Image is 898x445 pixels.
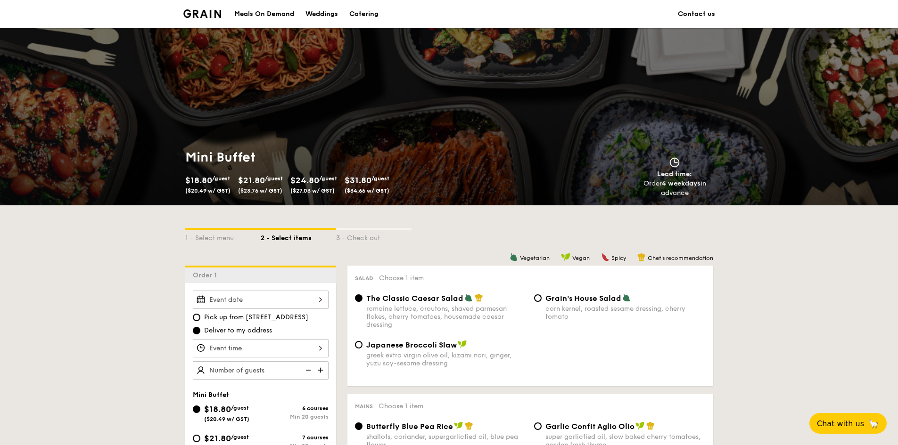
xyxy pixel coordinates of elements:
[238,187,282,194] span: ($23.76 w/ GST)
[185,149,445,166] h1: Mini Buffet
[261,413,329,420] div: Min 20 guests
[464,293,473,302] img: icon-vegetarian.fe4039eb.svg
[379,402,423,410] span: Choose 1 item
[648,255,713,261] span: Chef's recommendation
[667,157,682,168] img: icon-clock.2db775ea.svg
[561,253,570,261] img: icon-vegan.f8ff3823.svg
[345,175,371,186] span: $31.80
[193,327,200,334] input: Deliver to my address
[646,421,655,430] img: icon-chef-hat.a58ddaea.svg
[355,294,362,302] input: The Classic Caesar Saladromaine lettuce, croutons, shaved parmesan flakes, cherry tomatoes, house...
[204,404,231,414] span: $18.80
[633,179,717,198] div: Order in advance
[185,230,261,243] div: 1 - Select menu
[183,9,222,18] a: Logotype
[817,419,864,428] span: Chat with us
[290,175,319,186] span: $24.80
[204,433,231,444] span: $21.80
[193,339,329,357] input: Event time
[193,391,229,399] span: Mini Buffet
[379,274,424,282] span: Choose 1 item
[465,421,473,430] img: icon-chef-hat.a58ddaea.svg
[261,405,329,412] div: 6 courses
[355,275,373,282] span: Salad
[193,314,200,321] input: Pick up from [STREET_ADDRESS]
[637,253,646,261] img: icon-chef-hat.a58ddaea.svg
[238,175,265,186] span: $21.80
[300,361,314,379] img: icon-reduce.1d2dbef1.svg
[185,187,231,194] span: ($20.49 w/ GST)
[185,175,212,186] span: $18.80
[662,179,700,187] strong: 4 weekdays
[657,170,692,178] span: Lead time:
[193,405,200,413] input: $18.80/guest($20.49 w/ GST)6 coursesMin 20 guests
[520,255,550,261] span: Vegetarian
[204,326,272,335] span: Deliver to my address
[366,305,527,329] div: romaine lettuce, croutons, shaved parmesan flakes, cherry tomatoes, housemade caesar dressing
[622,293,631,302] img: icon-vegetarian.fe4039eb.svg
[601,253,610,261] img: icon-spicy.37a8142b.svg
[545,305,706,321] div: corn kernel, roasted sesame dressing, cherry tomato
[204,313,308,322] span: Pick up from [STREET_ADDRESS]
[371,175,389,182] span: /guest
[534,294,542,302] input: Grain's House Saladcorn kernel, roasted sesame dressing, cherry tomato
[212,175,230,182] span: /guest
[345,187,389,194] span: ($34.66 w/ GST)
[355,341,362,348] input: Japanese Broccoli Slawgreek extra virgin olive oil, kizami nori, ginger, yuzu soy-sesame dressing
[183,9,222,18] img: Grain
[454,421,463,430] img: icon-vegan.f8ff3823.svg
[193,271,221,279] span: Order 1
[204,416,249,422] span: ($20.49 w/ GST)
[193,435,200,442] input: $21.80/guest($23.76 w/ GST)7 coursesMin 20 guests
[261,230,336,243] div: 2 - Select items
[261,434,329,441] div: 7 courses
[809,413,887,434] button: Chat with us🦙
[635,421,645,430] img: icon-vegan.f8ff3823.svg
[366,351,527,367] div: greek extra virgin olive oil, kizami nori, ginger, yuzu soy-sesame dressing
[458,340,467,348] img: icon-vegan.f8ff3823.svg
[231,405,249,411] span: /guest
[366,340,457,349] span: Japanese Broccoli Slaw
[265,175,283,182] span: /guest
[355,403,373,410] span: Mains
[290,187,335,194] span: ($27.03 w/ GST)
[611,255,626,261] span: Spicy
[545,422,634,431] span: Garlic Confit Aglio Olio
[319,175,337,182] span: /guest
[475,293,483,302] img: icon-chef-hat.a58ddaea.svg
[193,361,329,380] input: Number of guests
[366,294,463,303] span: The Classic Caesar Salad
[336,230,412,243] div: 3 - Check out
[355,422,362,430] input: Butterfly Blue Pea Riceshallots, coriander, supergarlicfied oil, blue pea flower
[366,422,453,431] span: Butterfly Blue Pea Rice
[231,434,249,440] span: /guest
[868,418,879,429] span: 🦙
[510,253,518,261] img: icon-vegetarian.fe4039eb.svg
[572,255,590,261] span: Vegan
[545,294,621,303] span: Grain's House Salad
[534,422,542,430] input: Garlic Confit Aglio Oliosuper garlicfied oil, slow baked cherry tomatoes, garden fresh thyme
[314,361,329,379] img: icon-add.58712e84.svg
[193,291,329,309] input: Event date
